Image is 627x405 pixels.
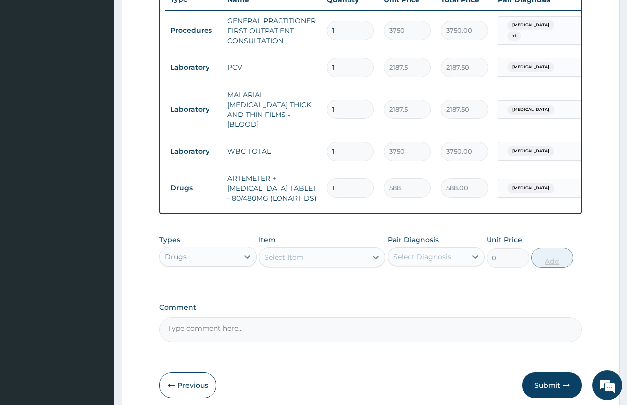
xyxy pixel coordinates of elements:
[222,141,322,161] td: WBC TOTAL
[222,169,322,208] td: ARTEMETER + [MEDICAL_DATA] TABLET - 80/480MG (LONART DS)
[222,85,322,134] td: MALARIAL [MEDICAL_DATA] THICK AND THIN FILMS - [BLOOD]
[222,11,322,51] td: GENERAL PRACTITIONER FIRST OUTPATIENT CONSULTATION
[163,5,187,29] div: Minimize live chat window
[507,105,554,115] span: [MEDICAL_DATA]
[165,252,187,262] div: Drugs
[165,100,222,118] td: Laboratory
[18,50,40,74] img: d_794563401_company_1708531726252_794563401
[259,235,276,245] label: Item
[487,235,522,245] label: Unit Price
[52,56,167,68] div: Chat with us now
[165,142,222,161] td: Laboratory
[507,146,554,156] span: [MEDICAL_DATA]
[507,20,554,30] span: [MEDICAL_DATA]
[264,252,304,262] div: Select Item
[165,21,222,40] td: Procedures
[507,183,554,193] span: [MEDICAL_DATA]
[393,252,451,262] div: Select Diagnosis
[531,248,573,268] button: Add
[165,58,222,77] td: Laboratory
[522,372,582,398] button: Submit
[159,236,180,244] label: Types
[5,271,189,305] textarea: Type your message and hit 'Enter'
[159,372,216,398] button: Previous
[507,62,554,72] span: [MEDICAL_DATA]
[165,179,222,197] td: Drugs
[222,58,322,77] td: PCV
[507,31,521,41] span: + 1
[58,125,137,225] span: We're online!
[159,303,582,312] label: Comment
[388,235,439,245] label: Pair Diagnosis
